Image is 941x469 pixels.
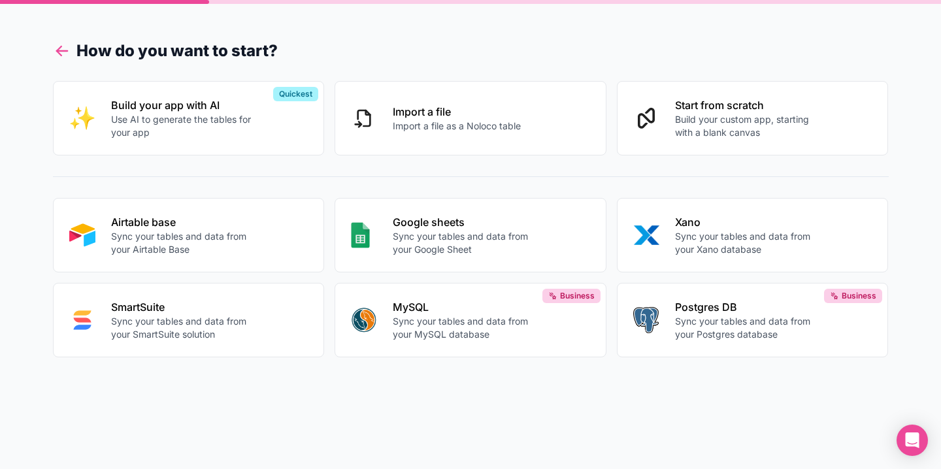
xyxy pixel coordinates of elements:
p: Sync your tables and data from your Google Sheet [393,230,538,256]
img: GOOGLE_SHEETS [351,222,370,248]
p: Import a file [393,104,521,120]
p: Sync your tables and data from your MySQL database [393,315,538,341]
button: INTERNAL_WITH_AIBuild your app with AIUse AI to generate the tables for your appQuickest [53,81,325,155]
button: Start from scratchBuild your custom app, starting with a blank canvas [617,81,889,155]
img: MYSQL [351,307,377,333]
img: INTERNAL_WITH_AI [69,105,95,131]
p: Airtable base [111,214,256,230]
p: Xano [675,214,820,230]
img: SMART_SUITE [69,307,95,333]
p: Sync your tables and data from your Xano database [675,230,820,256]
p: Postgres DB [675,299,820,315]
p: MySQL [393,299,538,315]
button: AIRTABLEAirtable baseSync your tables and data from your Airtable Base [53,198,325,272]
p: Sync your tables and data from your Postgres database [675,315,820,341]
button: XANOXanoSync your tables and data from your Xano database [617,198,889,272]
h1: How do you want to start? [53,39,889,63]
button: Import a fileImport a file as a Noloco table [335,81,606,155]
p: Sync your tables and data from your Airtable Base [111,230,256,256]
img: POSTGRES [633,307,659,333]
p: Build your custom app, starting with a blank canvas [675,113,820,139]
p: SmartSuite [111,299,256,315]
div: Quickest [273,87,318,101]
span: Business [842,291,876,301]
button: MYSQLMySQLSync your tables and data from your MySQL databaseBusiness [335,283,606,357]
p: Start from scratch [675,97,820,113]
p: Import a file as a Noloco table [393,120,521,133]
img: XANO [633,222,659,248]
button: SMART_SUITESmartSuiteSync your tables and data from your SmartSuite solution [53,283,325,357]
button: POSTGRESPostgres DBSync your tables and data from your Postgres databaseBusiness [617,283,889,357]
img: AIRTABLE [69,222,95,248]
p: Use AI to generate the tables for your app [111,113,256,139]
button: GOOGLE_SHEETSGoogle sheetsSync your tables and data from your Google Sheet [335,198,606,272]
p: Google sheets [393,214,538,230]
p: Build your app with AI [111,97,256,113]
div: Open Intercom Messenger [897,425,928,456]
p: Sync your tables and data from your SmartSuite solution [111,315,256,341]
span: Business [560,291,595,301]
